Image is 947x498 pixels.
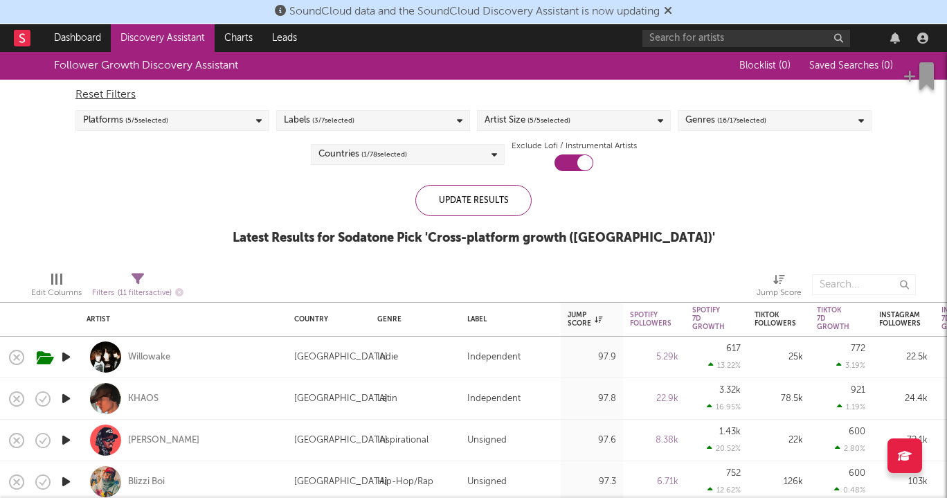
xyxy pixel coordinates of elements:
[75,87,872,103] div: Reset Filters
[467,474,507,490] div: Unsigned
[568,432,616,449] div: 97.6
[664,6,672,17] span: Dismiss
[377,349,398,366] div: Indie
[755,391,803,407] div: 78.5k
[881,61,893,71] span: ( 0 )
[54,57,238,74] div: Follower Growth Discovery Assistant
[719,427,741,436] div: 1.43k
[692,306,725,331] div: Spotify 7D Growth
[805,60,893,71] button: Saved Searches (0)
[377,391,397,407] div: Latin
[467,391,521,407] div: Independent
[125,112,168,129] span: ( 5 / 5 selected)
[851,386,865,395] div: 921
[757,267,802,308] div: Jump Score
[415,185,532,216] div: Update Results
[128,434,199,447] a: [PERSON_NAME]
[467,349,521,366] div: Independent
[92,285,183,302] div: Filters
[719,386,741,395] div: 3.32k
[284,112,354,129] div: Labels
[708,361,741,370] div: 13.22 %
[31,285,82,301] div: Edit Columns
[836,361,865,370] div: 3.19 %
[568,391,616,407] div: 97.8
[642,30,850,47] input: Search for artists
[835,444,865,453] div: 2.80 %
[44,24,111,52] a: Dashboard
[83,112,168,129] div: Platforms
[318,146,407,163] div: Countries
[879,432,928,449] div: 72.1k
[834,486,865,495] div: 0.48 %
[879,349,928,366] div: 22.5k
[289,6,660,17] span: SoundCloud data and the SoundCloud Discovery Assistant is now updating
[755,311,796,328] div: Tiktok Followers
[817,306,849,331] div: Tiktok 7D Growth
[707,402,741,411] div: 16.95 %
[128,476,165,488] a: Blizzi Boi
[851,344,865,353] div: 772
[837,402,865,411] div: 1.19 %
[630,432,678,449] div: 8.38k
[849,469,865,478] div: 600
[294,315,357,323] div: Country
[812,274,916,295] input: Search...
[485,112,570,129] div: Artist Size
[377,315,447,323] div: Genre
[568,474,616,490] div: 97.3
[630,391,678,407] div: 22.9k
[755,349,803,366] div: 25k
[757,285,802,301] div: Jump Score
[630,474,678,490] div: 6.71k
[739,61,791,71] span: Blocklist
[707,486,741,495] div: 12.62 %
[755,474,803,490] div: 126k
[128,393,159,405] a: KHAOS
[630,349,678,366] div: 5.29k
[361,146,407,163] span: ( 1 / 78 selected)
[527,112,570,129] span: ( 5 / 5 selected)
[294,474,388,490] div: [GEOGRAPHIC_DATA]
[630,311,671,328] div: Spotify Followers
[92,267,183,308] div: Filters(11 filters active)
[294,391,388,407] div: [GEOGRAPHIC_DATA]
[809,61,893,71] span: Saved Searches
[879,391,928,407] div: 24.4k
[118,290,172,297] span: ( 11 filters active)
[87,315,273,323] div: Artist
[262,24,307,52] a: Leads
[755,432,803,449] div: 22k
[726,469,741,478] div: 752
[685,112,766,129] div: Genres
[215,24,262,52] a: Charts
[879,311,921,328] div: Instagram Followers
[707,444,741,453] div: 20.52 %
[726,344,741,353] div: 617
[717,112,766,129] span: ( 16 / 17 selected)
[568,311,602,328] div: Jump Score
[879,474,928,490] div: 103k
[233,230,715,247] div: Latest Results for Sodatone Pick ' Cross-platform growth ([GEOGRAPHIC_DATA]) '
[467,315,547,323] div: Label
[111,24,215,52] a: Discovery Assistant
[294,432,388,449] div: [GEOGRAPHIC_DATA]
[568,349,616,366] div: 97.9
[377,474,433,490] div: Hip-Hop/Rap
[512,138,637,154] label: Exclude Lofi / Instrumental Artists
[31,267,82,308] div: Edit Columns
[294,349,388,366] div: [GEOGRAPHIC_DATA]
[377,432,429,449] div: Inspirational
[779,61,791,71] span: ( 0 )
[312,112,354,129] span: ( 3 / 7 selected)
[467,432,507,449] div: Unsigned
[849,427,865,436] div: 600
[128,351,170,364] a: Willowake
